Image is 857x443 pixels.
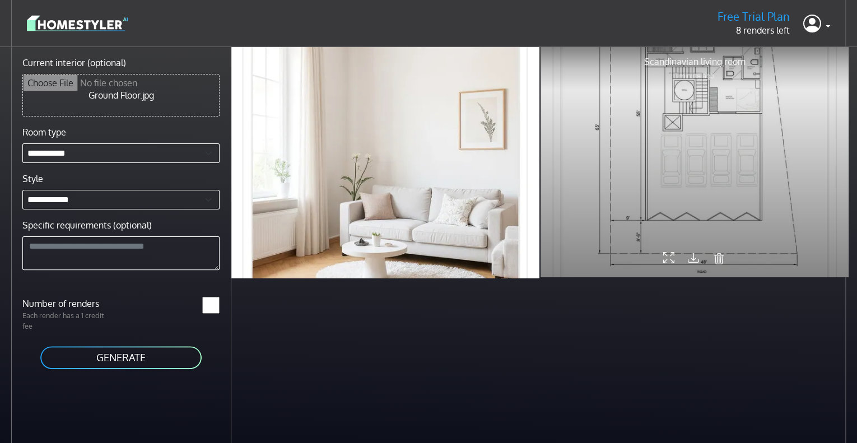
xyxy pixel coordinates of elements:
[22,56,126,69] label: Current interior (optional)
[22,125,66,139] label: Room type
[644,55,745,68] p: Scandinavian living room
[22,218,152,232] label: Specific requirements (optional)
[718,10,790,24] h5: Free Trial Plan
[718,24,790,37] p: 8 renders left
[39,345,203,370] button: GENERATE
[27,13,128,33] img: logo-3de290ba35641baa71223ecac5eacb59cb85b4c7fdf211dc9aaecaaee71ea2f8.svg
[22,172,43,185] label: Style
[16,310,121,332] p: Each render has a 1 credit fee
[16,297,121,310] label: Number of renders
[644,71,745,81] p: 1 minute ago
